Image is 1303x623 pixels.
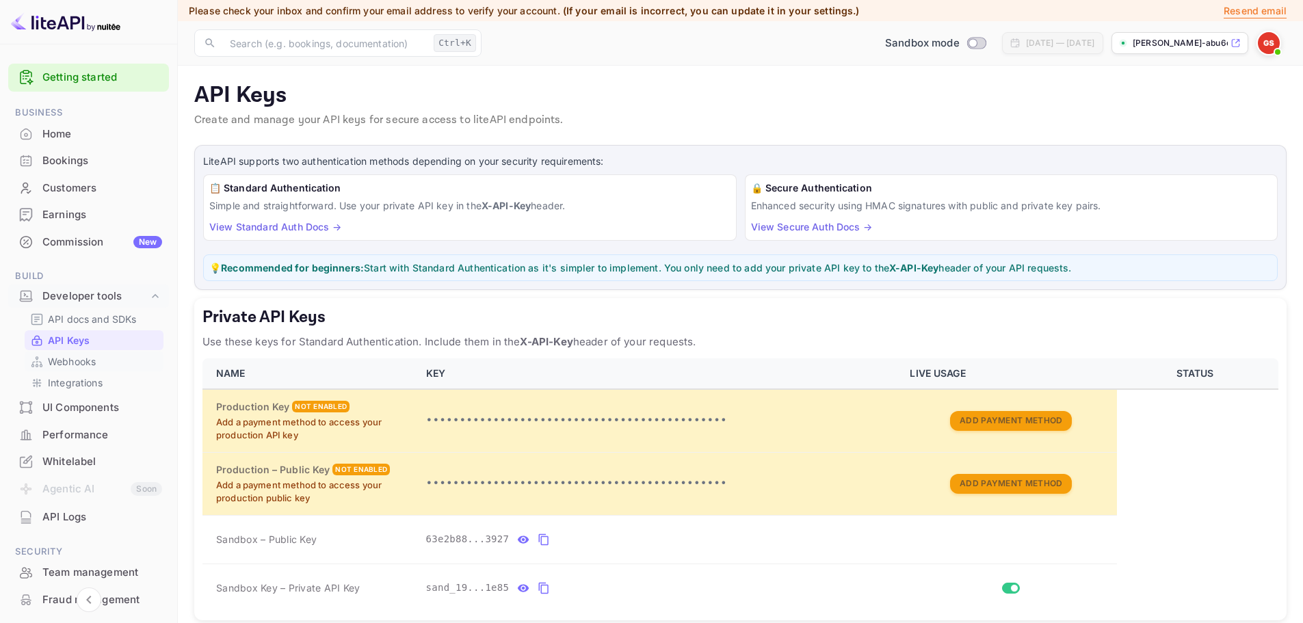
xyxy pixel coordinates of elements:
span: Sandbox mode [885,36,960,51]
button: Add Payment Method [950,411,1072,431]
p: ••••••••••••••••••••••••••••••••••••••••••••• [426,475,894,492]
div: Not enabled [292,401,350,412]
p: API Keys [194,82,1287,109]
a: Home [8,121,169,146]
div: Webhooks [25,352,163,371]
a: Whitelabel [8,449,169,474]
div: API Keys [25,330,163,350]
a: API Logs [8,504,169,529]
th: STATUS [1117,358,1278,389]
div: Bookings [8,148,169,174]
a: API Keys [30,333,158,347]
a: Add Payment Method [950,414,1072,425]
a: UI Components [8,395,169,420]
div: Performance [8,422,169,449]
div: UI Components [42,400,162,416]
p: Enhanced security using HMAC signatures with public and private key pairs. [751,198,1272,213]
div: Ctrl+K [434,34,476,52]
div: Home [8,121,169,148]
div: Switch to Production mode [880,36,991,51]
h6: 🔒 Secure Authentication [751,181,1272,196]
a: Performance [8,422,169,447]
div: Home [42,127,162,142]
p: [PERSON_NAME]-abu6e.nuit... [1133,37,1228,49]
div: [DATE] — [DATE] [1026,37,1094,49]
span: Security [8,544,169,559]
div: Developer tools [8,284,169,308]
div: Customers [42,181,162,196]
span: Build [8,269,169,284]
div: API Logs [42,509,162,525]
p: API docs and SDKs [48,312,137,326]
strong: X-API-Key [889,262,938,274]
div: Developer tools [42,289,148,304]
div: Team management [8,559,169,586]
p: LiteAPI supports two authentication methods depending on your security requirements: [203,154,1278,169]
div: Getting started [8,64,169,92]
input: Search (e.g. bookings, documentation) [222,29,428,57]
button: Collapse navigation [77,587,101,612]
span: 63e2b88...3927 [426,532,510,546]
th: NAME [202,358,418,389]
div: UI Components [8,395,169,421]
a: Getting started [42,70,162,85]
span: Please check your inbox and confirm your email address to verify your account. [189,5,560,16]
strong: X-API-Key [520,335,572,348]
a: Team management [8,559,169,585]
table: private api keys table [202,358,1278,612]
button: Add Payment Method [950,474,1072,494]
a: View Secure Auth Docs → [751,221,872,233]
div: Bookings [42,153,162,169]
strong: Recommended for beginners: [221,262,364,274]
a: Customers [8,175,169,200]
a: Webhooks [30,354,158,369]
a: Integrations [30,375,158,390]
img: Grace Saenz [1258,32,1280,54]
a: CommissionNew [8,229,169,254]
p: Add a payment method to access your production public key [216,479,410,505]
div: New [133,236,162,248]
img: LiteAPI logo [11,11,120,33]
th: KEY [418,358,902,389]
div: Fraud management [8,587,169,613]
span: Sandbox Key – Private API Key [216,582,360,594]
p: Integrations [48,375,103,390]
strong: X-API-Key [482,200,531,211]
div: Commission [42,235,162,250]
div: Performance [42,427,162,443]
th: LIVE USAGE [901,358,1117,389]
p: API Keys [48,333,90,347]
p: 💡 Start with Standard Authentication as it's simpler to implement. You only need to add your priv... [209,261,1272,275]
span: Business [8,105,169,120]
p: Resend email [1224,3,1287,18]
p: Create and manage your API keys for secure access to liteAPI endpoints. [194,112,1287,129]
div: Not enabled [332,464,390,475]
div: Integrations [25,373,163,393]
h6: 📋 Standard Authentication [209,181,731,196]
div: Whitelabel [8,449,169,475]
div: API Logs [8,504,169,531]
div: Whitelabel [42,454,162,470]
div: Customers [8,175,169,202]
span: sand_19...1e85 [426,581,510,595]
span: Sandbox – Public Key [216,532,317,546]
div: Team management [42,565,162,581]
a: API docs and SDKs [30,312,158,326]
div: Earnings [42,207,162,223]
p: Use these keys for Standard Authentication. Include them in the header of your requests. [202,334,1278,350]
div: CommissionNew [8,229,169,256]
h6: Production Key [216,399,289,414]
a: Fraud management [8,587,169,612]
p: Add a payment method to access your production API key [216,416,410,442]
p: Webhooks [48,354,96,369]
div: Fraud management [42,592,162,608]
span: (If your email is incorrect, you can update it in your settings.) [563,5,860,16]
a: Earnings [8,202,169,227]
div: Earnings [8,202,169,228]
a: Bookings [8,148,169,173]
h6: Production – Public Key [216,462,330,477]
div: API docs and SDKs [25,309,163,329]
h5: Private API Keys [202,306,1278,328]
a: Add Payment Method [950,477,1072,488]
a: View Standard Auth Docs → [209,221,341,233]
